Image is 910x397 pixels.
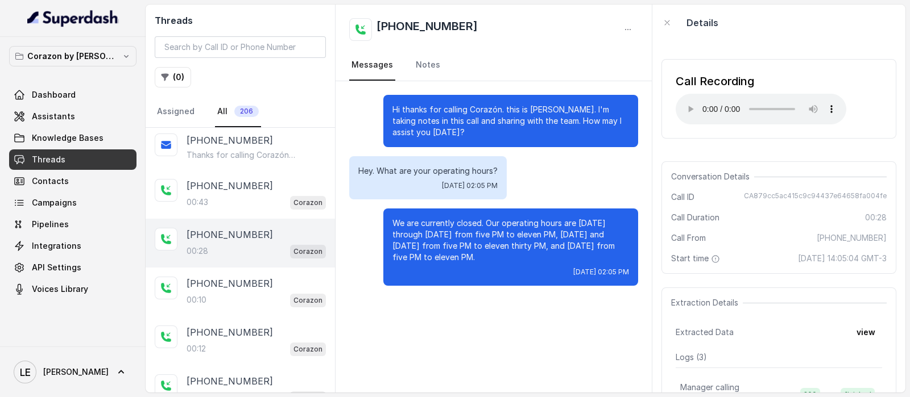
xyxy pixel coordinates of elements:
[680,382,739,393] p: Manager calling
[32,89,76,101] span: Dashboard
[293,197,322,208] p: Corazon
[27,9,119,27] img: light.svg
[686,16,718,30] p: Details
[392,218,629,263] p: We are currently closed. Our operating hours are [DATE] through [DATE] from five PM to eleven PM,...
[187,149,296,161] p: Thanks for calling Corazón by [PERSON_NAME]! Want to make a reservation? [URL][DOMAIN_NAME] Call ...
[187,277,273,290] p: [PHONE_NUMBER]
[865,212,887,223] span: 00:28
[671,171,754,182] span: Conversation Details
[9,257,136,278] a: API Settings
[32,283,88,295] span: Voices Library
[187,325,273,339] p: [PHONE_NUMBER]
[215,97,261,127] a: All206
[32,111,75,122] span: Assistants
[187,245,208,257] p: 00:28
[349,50,395,81] a: Messages
[293,344,322,355] p: Corazon
[413,50,442,81] a: Notes
[671,232,706,244] span: Call From
[817,232,887,244] span: [PHONE_NUMBER]
[9,236,136,256] a: Integrations
[32,132,104,144] span: Knowledge Bases
[32,154,65,165] span: Threads
[676,352,882,363] p: Logs ( 3 )
[9,149,136,170] a: Threads
[187,374,273,388] p: [PHONE_NUMBER]
[187,133,273,147] p: [PHONE_NUMBER]
[9,128,136,148] a: Knowledge Bases
[32,262,81,273] span: API Settings
[9,356,136,388] a: [PERSON_NAME]
[32,219,69,230] span: Pipelines
[187,294,206,306] p: 00:10
[27,49,118,63] p: Corazon by [PERSON_NAME]
[798,253,887,264] span: [DATE] 14:05:04 GMT-3
[676,327,734,338] span: Extracted Data
[671,212,719,223] span: Call Duration
[155,97,326,127] nav: Tabs
[9,279,136,299] a: Voices Library
[234,106,259,117] span: 206
[671,191,694,203] span: Call ID
[573,268,629,277] span: [DATE] 02:05 PM
[187,228,273,241] p: [PHONE_NUMBER]
[9,85,136,105] a: Dashboard
[676,94,846,124] audio: Your browser does not support the audio element.
[349,50,638,81] nav: Tabs
[32,240,81,252] span: Integrations
[155,97,197,127] a: Assigned
[392,104,629,138] p: Hi thanks for calling Corazón. this is [PERSON_NAME]. I'm taking notes in this call and sharing w...
[20,366,31,378] text: LE
[9,106,136,127] a: Assistants
[671,297,743,308] span: Extraction Details
[442,181,498,190] span: [DATE] 02:05 PM
[187,179,273,193] p: [PHONE_NUMBER]
[187,343,206,354] p: 00:12
[293,246,322,257] p: Corazon
[32,175,69,187] span: Contacts
[187,197,208,208] p: 00:43
[850,322,882,342] button: view
[9,193,136,213] a: Campaigns
[9,214,136,235] a: Pipelines
[293,295,322,306] p: Corazon
[744,191,887,203] span: CA879cc5ac415c9c94437e64658fa004fe
[9,171,136,191] a: Contacts
[358,165,498,177] p: Hey. What are your operating hours?
[676,73,846,89] div: Call Recording
[43,366,109,378] span: [PERSON_NAME]
[155,14,326,27] h2: Threads
[155,67,191,87] button: (0)
[155,36,326,58] input: Search by Call ID or Phone Number
[32,197,77,208] span: Campaigns
[377,18,478,41] h2: [PHONE_NUMBER]
[671,253,722,264] span: Start time
[9,46,136,66] button: Corazon by [PERSON_NAME]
